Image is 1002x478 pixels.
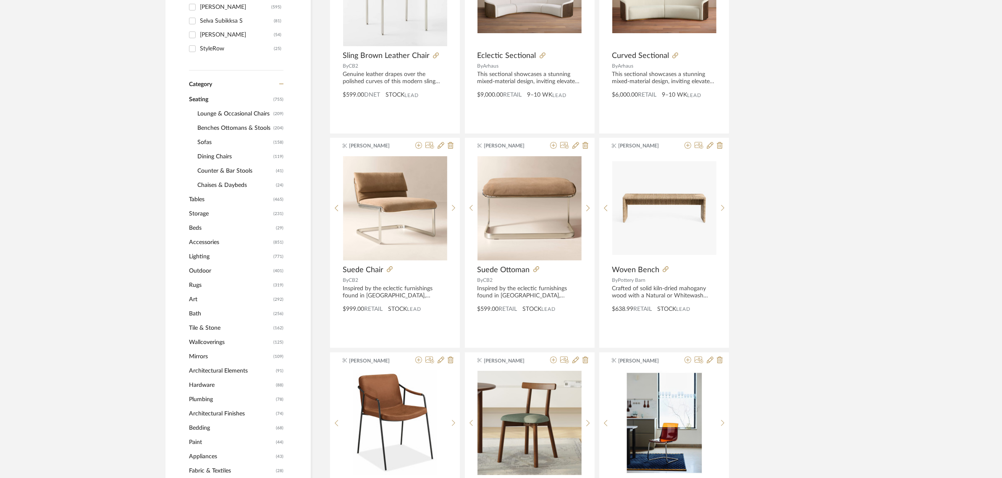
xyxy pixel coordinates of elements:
[343,71,447,85] div: Genuine leather drapes over the polished curves of this modern sling dining chair. Stainless stee...
[477,306,499,312] span: $599.00
[612,92,638,98] span: $6,000.00
[273,136,283,149] span: (158)
[477,285,582,299] div: Inspired by the eclectic furnishings found in [GEOGRAPHIC_DATA], [GEOGRAPHIC_DATA] and [GEOGRAPHI...
[343,265,383,275] span: Suede Chair
[484,142,537,150] span: [PERSON_NAME]
[200,28,274,42] div: [PERSON_NAME]
[273,93,283,106] span: (755)
[343,51,430,60] span: Sling Brown Leather Chair
[619,357,671,365] span: [PERSON_NAME]
[477,265,530,275] span: Suede Ottoman
[542,306,556,312] span: Lead
[273,336,283,349] span: (125)
[273,107,283,121] span: (209)
[618,63,633,68] span: Arhaus
[189,435,274,449] span: Paint
[612,161,716,255] img: Woven Bench
[343,278,349,283] span: By
[276,421,283,435] span: (68)
[612,71,716,85] div: This sectional showcases a stunning mixed-material design, inviting elevated style into your favo...
[276,364,283,378] span: (91)
[386,91,404,100] span: STOCK
[189,250,271,264] span: Lighting
[553,92,567,98] span: Lead
[189,407,274,421] span: Architectural Finishes
[477,51,536,60] span: Eclectic Sectional
[189,449,274,464] span: Appliances
[612,51,669,60] span: Curved Sectional
[197,164,274,178] span: Counter & Bar Stools
[483,63,499,68] span: Arhaus
[477,92,504,98] span: $9,000.00
[477,371,582,475] img: Minimalist Dining Chair
[349,142,402,150] span: [PERSON_NAME]
[189,207,271,221] span: Storage
[273,278,283,292] span: (319)
[353,370,437,475] img: Leather Dining Chair
[388,305,407,314] span: STOCK
[477,156,582,260] img: Suede Ottoman
[483,278,493,283] span: CB2
[273,250,283,263] span: (771)
[612,371,716,475] img: Transparent amber chair
[477,278,483,283] span: By
[662,91,687,100] span: 9–10 WK
[477,71,582,85] div: This sectional showcases a stunning mixed-material design, inviting elevated style into your favo...
[271,0,281,14] div: (595)
[197,121,271,135] span: Benches Ottomans & Stools
[273,321,283,335] span: (162)
[197,107,271,121] span: Lounge & Occasional Chairs
[189,81,212,88] span: Category
[200,14,274,28] div: Selva Subikksa S
[364,92,380,98] span: DNET
[612,265,659,275] span: Woven Bench
[638,92,656,98] span: Retail
[343,92,364,98] span: $599.00
[189,378,274,392] span: Hardware
[189,221,274,235] span: Beds
[499,306,517,312] span: Retail
[189,264,271,278] span: Outdoor
[189,321,271,335] span: Tile & Stone
[189,335,271,349] span: Wallcoverings
[364,306,383,312] span: Retail
[619,142,671,150] span: [PERSON_NAME]
[276,221,283,235] span: (29)
[197,150,271,164] span: Dining Chairs
[200,42,274,55] div: StyleRow
[274,42,281,55] div: (25)
[523,305,542,314] span: STOCK
[276,378,283,392] span: (88)
[274,28,281,42] div: (54)
[276,436,283,449] span: (44)
[618,278,645,283] span: Pottery Barn
[687,92,701,98] span: Lead
[612,306,633,312] span: $638.99
[484,357,537,365] span: [PERSON_NAME]
[189,278,271,292] span: Rugs
[407,306,421,312] span: Lead
[657,305,676,314] span: STOCK
[276,164,283,178] span: (41)
[189,392,274,407] span: Plumbing
[189,364,274,378] span: Architectural Elements
[676,306,690,312] span: Lead
[404,92,419,98] span: Lead
[477,63,483,68] span: By
[343,285,447,299] div: Inspired by the eclectic furnishings found in [GEOGRAPHIC_DATA], [GEOGRAPHIC_DATA] and [GEOGRAPHI...
[189,92,271,107] span: Seating
[274,14,281,28] div: (81)
[273,150,283,163] span: (119)
[349,278,358,283] span: CB2
[276,407,283,420] span: (74)
[273,207,283,221] span: (231)
[273,307,283,320] span: (256)
[612,278,618,283] span: By
[189,349,271,364] span: Mirrors
[273,121,283,135] span: (204)
[189,192,271,207] span: Tables
[527,91,553,100] span: 9–10 WK
[273,193,283,206] span: (465)
[189,235,271,250] span: Accessories
[197,178,274,192] span: Chaises & Daybeds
